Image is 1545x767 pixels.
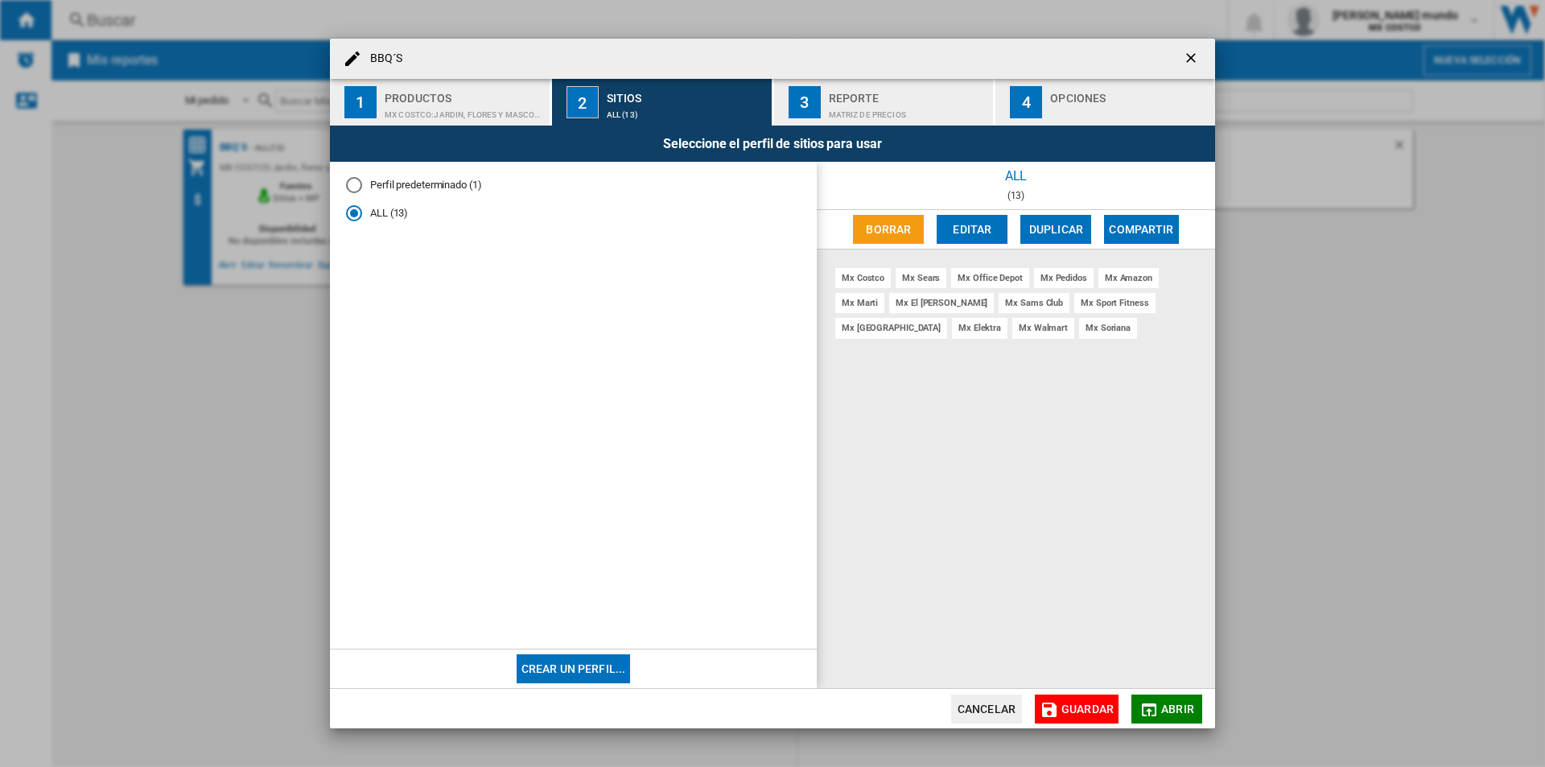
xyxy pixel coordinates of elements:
[937,215,1007,244] button: Editar
[1183,50,1202,69] ng-md-icon: getI18NText('BUTTONS.CLOSE_DIALOG')
[1034,268,1094,288] div: mx pedidos
[951,268,1029,288] div: mx office depot
[517,654,631,683] button: Crear un perfil...
[995,79,1215,126] button: 4 Opciones
[829,85,987,102] div: Reporte
[1131,695,1202,724] button: Abrir
[817,162,1215,190] div: ALL
[1104,215,1178,244] button: Compartir
[607,102,765,119] div: ALL (13)
[346,205,801,221] md-radio-button: ALL (13)
[385,85,543,102] div: Productos
[344,86,377,118] div: 1
[1061,703,1114,715] span: Guardar
[1161,703,1194,715] span: Abrir
[1098,268,1159,288] div: mx amazon
[385,102,543,119] div: MX COSTCO:Jardin, flores y mascotas
[552,79,773,126] button: 2 Sitios ALL (13)
[1176,43,1209,75] button: getI18NText('BUTTONS.CLOSE_DIALOG')
[774,79,995,126] button: 3 Reporte Matriz de precios
[1035,695,1119,724] button: Guardar
[835,318,947,338] div: mx [GEOGRAPHIC_DATA]
[1020,215,1091,244] button: Duplicar
[889,293,994,313] div: mx el [PERSON_NAME]
[952,318,1007,338] div: mx elektra
[1074,293,1155,313] div: mx sport fitness
[829,102,987,119] div: Matriz de precios
[789,86,821,118] div: 3
[835,293,884,313] div: mx marti
[1010,86,1042,118] div: 4
[853,215,924,244] button: Borrar
[330,79,551,126] button: 1 Productos MX COSTCO:Jardin, flores y mascotas
[362,51,403,67] h4: BBQ´S
[607,85,765,102] div: Sitios
[999,293,1069,313] div: mx sams club
[566,86,599,118] div: 2
[1079,318,1137,338] div: mx soriana
[896,268,946,288] div: mx sears
[817,190,1215,201] div: (13)
[330,39,1215,729] md-dialog: BBQ´S 1 ...
[1050,85,1209,102] div: Opciones
[330,126,1215,162] div: Seleccione el perfil de sitios para usar
[346,178,801,193] md-radio-button: Perfil predeterminado (1)
[1012,318,1074,338] div: mx walmart
[951,695,1022,724] button: Cancelar
[835,268,891,288] div: mx costco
